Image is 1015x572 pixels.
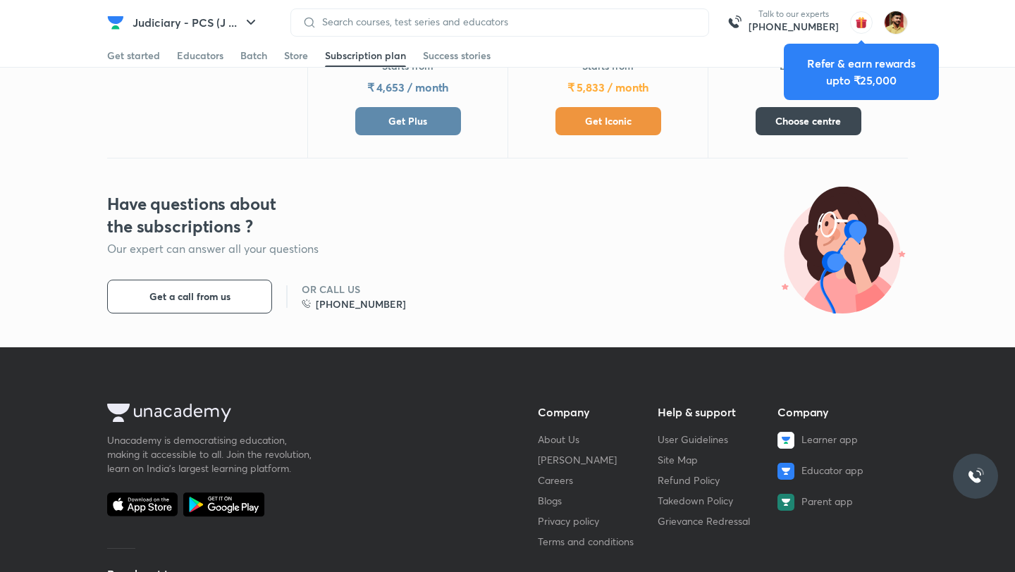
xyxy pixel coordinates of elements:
div: Success stories [423,49,491,63]
a: Grievance Redressal [658,514,750,528]
h5: ₹ 5,833 / month [567,79,649,96]
span: Get a call from us [149,290,230,304]
input: Search courses, test series and educators [316,16,697,27]
button: Get a call from us [107,280,272,313]
a: Success stories [423,44,491,67]
img: ttu [967,468,984,485]
div: Get started [107,49,160,63]
a: Subscription plan [325,44,406,67]
a: Takedown Policy [658,494,733,507]
h5: ₹ 4,653 / month [367,79,449,96]
h3: Have questions about the subscriptions ? [107,192,298,237]
div: Educators [177,49,223,63]
img: illustration [781,187,908,313]
a: [PERSON_NAME] [538,453,617,466]
img: Unacademy Logo [107,404,231,422]
img: Abdul Razik [884,11,908,35]
img: Parent app [777,494,794,511]
p: Our expert can answer all your questions [107,240,426,257]
a: Site Map [658,453,698,466]
span: Choose centre [775,114,841,128]
button: Get Plus [355,107,461,135]
span: Get Plus [388,114,427,128]
a: Batch [240,44,267,67]
a: [PHONE_NUMBER] [302,297,406,311]
div: Refer & earn rewards upto ₹25,000 [795,55,928,89]
img: Learner app [777,432,794,449]
div: Store [284,49,308,63]
p: Talk to our experts [749,8,839,20]
img: avatar [850,11,873,34]
button: Get Iconic [555,107,661,135]
div: Subscription plan [325,49,406,63]
a: Educators [177,44,223,67]
a: Get started [107,44,160,67]
a: Store [284,44,308,67]
h6: [PHONE_NUMBER] [316,297,406,311]
h5: Company [538,404,646,421]
a: About Us [538,433,579,446]
a: [PHONE_NUMBER] [749,20,839,34]
a: Educator app [777,463,886,480]
button: Choose centre [756,107,861,135]
a: Terms and conditions [538,535,634,548]
span: Get Iconic [585,114,632,128]
h5: Company [777,404,886,421]
div: Unacademy is democratising education, making it accessible to all. Join the revolution, learn on ... [107,433,319,475]
a: Refund Policy [658,473,720,487]
a: Blogs [538,494,562,507]
a: User Guidelines [658,433,728,446]
img: call-us [720,8,749,37]
h5: Help & support [658,404,766,421]
a: Privacy policy [538,514,599,528]
a: Learner app [777,432,886,449]
img: Company Logo [107,14,124,31]
a: Careers [538,473,573,487]
a: Parent app [777,494,886,511]
div: Batch [240,49,267,63]
button: Judiciary - PCS (J ... [124,8,268,37]
img: Educator app [777,463,794,480]
h6: OR CALL US [302,282,406,297]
